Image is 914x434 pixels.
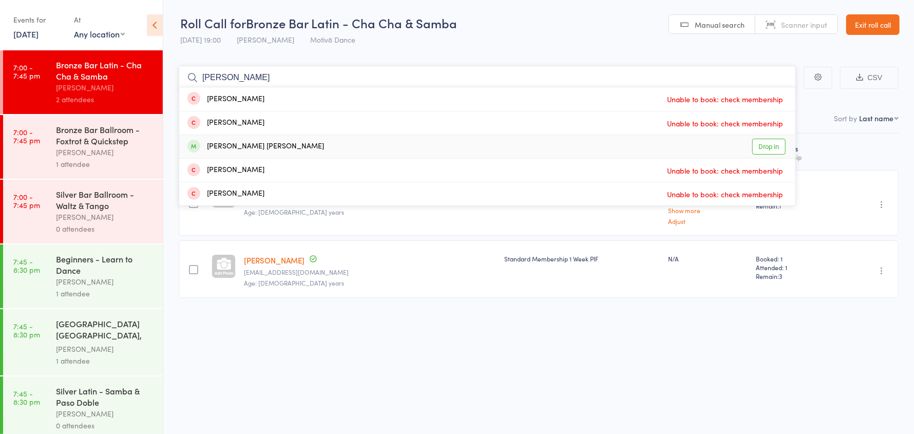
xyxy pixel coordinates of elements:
[187,141,324,153] div: [PERSON_NAME] [PERSON_NAME]
[187,164,264,176] div: [PERSON_NAME]
[13,28,39,40] a: [DATE]
[244,278,344,287] span: Age: [DEMOGRAPHIC_DATA] years
[779,272,783,280] span: 3
[246,14,457,31] span: Bronze Bar Latin - Cha Cha & Samba
[504,254,660,263] div: Standard Membership 1 Week PIF
[756,254,834,263] span: Booked: 1
[244,255,304,266] a: [PERSON_NAME]
[244,269,496,276] small: Jazzy_wazzy84@yahoo.com
[237,34,294,45] span: [PERSON_NAME]
[13,11,64,28] div: Events for
[56,223,154,235] div: 0 attendees
[664,91,786,107] span: Unable to book: check membership
[13,63,40,80] time: 7:00 - 7:45 pm
[187,188,264,200] div: [PERSON_NAME]
[187,93,264,105] div: [PERSON_NAME]
[13,389,40,406] time: 7:45 - 8:30 pm
[834,113,857,123] label: Sort by
[13,128,40,144] time: 7:00 - 7:45 pm
[752,139,786,155] a: Drop in
[56,59,154,82] div: Bronze Bar Latin - Cha Cha & Samba
[56,408,154,420] div: [PERSON_NAME]
[56,385,154,408] div: Silver Latin - Samba & Paso Doble
[56,355,154,367] div: 1 attendee
[13,257,40,274] time: 7:45 - 8:30 pm
[56,343,154,355] div: [PERSON_NAME]
[840,67,899,89] button: CSV
[187,117,264,129] div: [PERSON_NAME]
[3,50,163,114] a: 7:00 -7:45 pmBronze Bar Latin - Cha Cha & Samba[PERSON_NAME]2 attendees
[756,263,834,272] span: Attended: 1
[664,116,786,131] span: Unable to book: check membership
[56,253,154,276] div: Beginners - Learn to Dance
[56,276,154,288] div: [PERSON_NAME]
[180,34,221,45] span: [DATE] 19:00
[695,20,745,30] span: Manual search
[244,207,344,216] span: Age: [DEMOGRAPHIC_DATA] years
[56,211,154,223] div: [PERSON_NAME]
[56,188,154,211] div: Silver Bar Ballroom - Waltz & Tango
[781,20,827,30] span: Scanner input
[180,14,246,31] span: Roll Call for
[56,124,154,146] div: Bronze Bar Ballroom - Foxtrot & Quickstep
[74,11,125,28] div: At
[668,207,748,214] a: Show more
[56,318,154,343] div: [GEOGRAPHIC_DATA] [GEOGRAPHIC_DATA], West Coast Swing
[846,14,900,35] a: Exit roll call
[74,28,125,40] div: Any location
[3,309,163,375] a: 7:45 -8:30 pm[GEOGRAPHIC_DATA] [GEOGRAPHIC_DATA], West Coast Swing[PERSON_NAME]1 attendee
[756,272,834,280] span: Remain:
[668,184,748,224] div: $68.00
[859,113,893,123] div: Last name
[56,82,154,93] div: [PERSON_NAME]
[56,93,154,105] div: 2 attendees
[56,420,154,431] div: 0 attendees
[179,66,796,89] input: Search by name
[668,218,748,224] a: Adjust
[664,163,786,178] span: Unable to book: check membership
[756,201,834,210] span: Remain:
[13,322,40,338] time: 7:45 - 8:30 pm
[56,158,154,170] div: 1 attendee
[56,146,154,158] div: [PERSON_NAME]
[13,193,40,209] time: 7:00 - 7:45 pm
[664,186,786,202] span: Unable to book: check membership
[56,288,154,299] div: 1 attendee
[668,254,748,263] div: N/A
[3,115,163,179] a: 7:00 -7:45 pmBronze Bar Ballroom - Foxtrot & Quickstep[PERSON_NAME]1 attendee
[310,34,355,45] span: Motiv8 Dance
[3,244,163,308] a: 7:45 -8:30 pmBeginners - Learn to Dance[PERSON_NAME]1 attendee
[3,180,163,243] a: 7:00 -7:45 pmSilver Bar Ballroom - Waltz & Tango[PERSON_NAME]0 attendees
